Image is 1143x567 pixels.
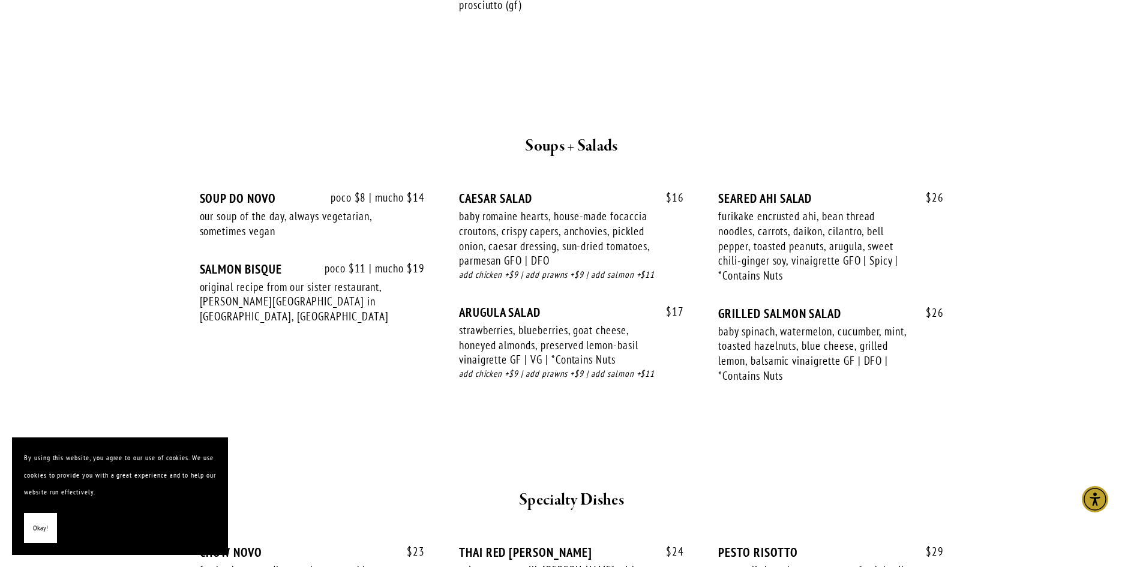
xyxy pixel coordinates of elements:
[459,323,650,367] div: strawberries, blueberries, goat cheese, honeyed almonds, preserved lemon-basil vinaigrette GF | V...
[654,305,684,319] span: 17
[718,209,909,283] div: furikake encrusted ahi, bean thread noodles, carrots, daikon, cilantro, bell pepper, toasted pean...
[200,262,425,277] div: SALMON BISQUE
[666,544,672,559] span: $
[200,280,391,324] div: original recipe from our sister restaurant, [PERSON_NAME][GEOGRAPHIC_DATA] in [GEOGRAPHIC_DATA], ...
[718,306,943,321] div: GRILLED SALMON SALAD
[666,190,672,205] span: $
[654,545,684,559] span: 24
[459,545,684,560] div: THAI RED [PERSON_NAME]
[24,449,216,501] p: By using this website, you agree to our use of cookies. We use cookies to provide you with a grea...
[459,191,684,206] div: CAESAR SALAD
[654,191,684,205] span: 16
[926,190,932,205] span: $
[33,520,48,537] span: Okay!
[926,544,932,559] span: $
[1082,486,1108,512] div: Accessibility Menu
[200,545,425,560] div: CHOW NOVO
[718,324,909,383] div: baby spinach, watermelon, cucumber, mint, toasted hazelnuts, blue cheese, grilled lemon, balsamic...
[914,306,944,320] span: 26
[12,437,228,555] section: Cookie banner
[718,191,943,206] div: SEARED AHI SALAD
[319,191,425,205] span: poco $8 | mucho $14
[459,209,650,268] div: baby romaine hearts, house-made focaccia croutons, crispy capers, anchovies, pickled onion, caesa...
[666,304,672,319] span: $
[914,191,944,205] span: 26
[24,513,57,544] button: Okay!
[459,367,684,381] div: add chicken +$9 | add prawns +$9 | add salmon +$11
[926,305,932,320] span: $
[914,545,944,559] span: 29
[459,305,684,320] div: ARUGULA SALAD
[459,268,684,282] div: add chicken +$9 | add prawns +$9 | add salmon +$11
[718,545,943,560] div: PESTO RISOTTO
[407,544,413,559] span: $
[200,209,391,238] div: our soup of the day, always vegetarian, sometimes vegan
[222,134,922,159] h2: Soups + Salads
[395,545,425,559] span: 23
[200,191,425,206] div: SOUP DO NOVO
[313,262,425,275] span: poco $11 | mucho $19
[519,490,624,511] strong: Specialty Dishes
